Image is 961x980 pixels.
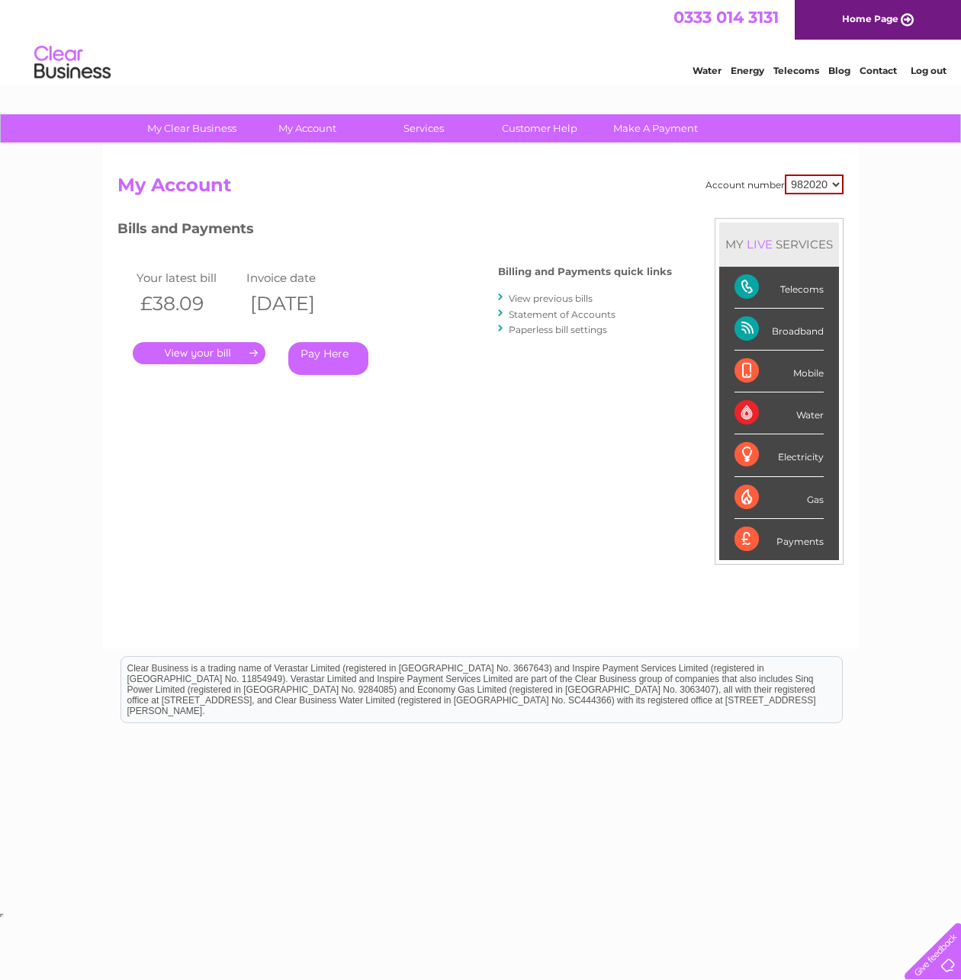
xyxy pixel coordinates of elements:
div: Water [734,392,824,434]
a: Water [693,65,722,76]
img: logo.png [34,40,111,86]
a: Telecoms [773,65,819,76]
a: Blog [828,65,850,76]
a: Statement of Accounts [509,309,615,320]
h2: My Account [117,175,844,203]
h3: Bills and Payments [117,218,672,245]
div: MY SERVICES [719,223,839,266]
a: View previous bills [509,293,593,304]
a: Services [361,114,487,143]
h4: Billing and Payments quick links [498,266,672,277]
a: Customer Help [477,114,603,143]
td: Your latest bill [133,267,243,288]
a: . [133,342,265,364]
th: £38.09 [133,288,243,319]
a: Contact [860,65,897,76]
div: LIVE [744,237,776,251]
div: Payments [734,519,824,560]
div: Gas [734,477,824,519]
a: Log out [911,65,947,76]
td: Invoice date [243,267,352,288]
div: Electricity [734,434,824,476]
th: [DATE] [243,288,352,319]
a: Pay Here [288,342,368,375]
a: My Account [245,114,371,143]
div: Broadband [734,309,824,351]
a: My Clear Business [129,114,255,143]
div: Telecoms [734,267,824,309]
div: Clear Business is a trading name of Verastar Limited (registered in [GEOGRAPHIC_DATA] No. 3667643... [121,8,842,74]
a: Energy [731,65,764,76]
a: Paperless bill settings [509,324,607,335]
a: Make A Payment [593,114,718,143]
div: Account number [705,175,844,194]
div: Mobile [734,351,824,392]
a: 0333 014 3131 [673,8,779,27]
